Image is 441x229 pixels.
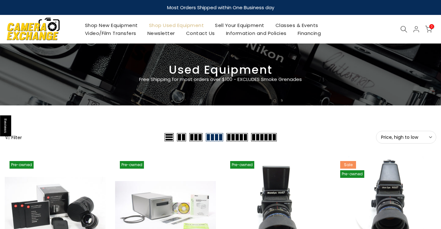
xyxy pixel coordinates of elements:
[376,131,436,144] button: Price, high to low
[167,4,274,11] strong: Most Orders Shipped within One Business day
[79,29,142,37] a: Video/Film Transfers
[429,24,434,29] span: 0
[142,29,180,37] a: Newsletter
[180,29,220,37] a: Contact Us
[292,29,327,37] a: Financing
[79,21,143,29] a: Shop New Equipment
[143,21,210,29] a: Shop Used Equipment
[425,26,432,33] a: 0
[270,21,324,29] a: Classes & Events
[381,134,431,140] span: Price, high to low
[5,66,436,74] h3: Used Equipment
[102,76,340,83] p: Free Shipping for most orders over $100 - EXCLUDES Smoke Grenades
[210,21,270,29] a: Sell Your Equipment
[5,134,22,140] button: Show filters
[220,29,292,37] a: Information and Policies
